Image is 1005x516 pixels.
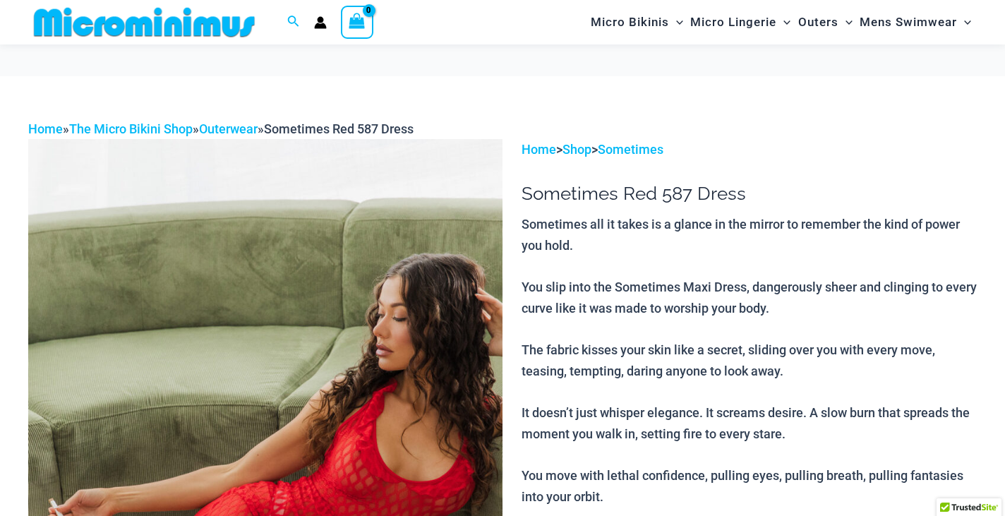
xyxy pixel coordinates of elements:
span: » » » [28,121,414,136]
span: Micro Bikinis [591,4,669,40]
h1: Sometimes Red 587 Dress [522,183,977,205]
a: Search icon link [287,13,300,31]
span: Micro Lingerie [690,4,776,40]
a: Outerwear [199,121,258,136]
a: Micro BikinisMenu ToggleMenu Toggle [587,4,687,40]
span: Menu Toggle [838,4,853,40]
span: Sometimes Red 587 Dress [264,121,414,136]
a: Sometimes [598,142,663,157]
span: Menu Toggle [776,4,790,40]
a: View Shopping Cart, empty [341,6,373,38]
a: Micro LingerieMenu ToggleMenu Toggle [687,4,794,40]
a: Account icon link [314,16,327,29]
a: Home [522,142,556,157]
a: Mens SwimwearMenu ToggleMenu Toggle [856,4,975,40]
a: The Micro Bikini Shop [69,121,193,136]
img: MM SHOP LOGO FLAT [28,6,260,38]
a: OutersMenu ToggleMenu Toggle [795,4,856,40]
span: Menu Toggle [669,4,683,40]
a: Home [28,121,63,136]
a: Shop [562,142,591,157]
span: Outers [798,4,838,40]
p: > > [522,139,977,160]
nav: Site Navigation [585,2,977,42]
span: Mens Swimwear [860,4,957,40]
span: Menu Toggle [957,4,971,40]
